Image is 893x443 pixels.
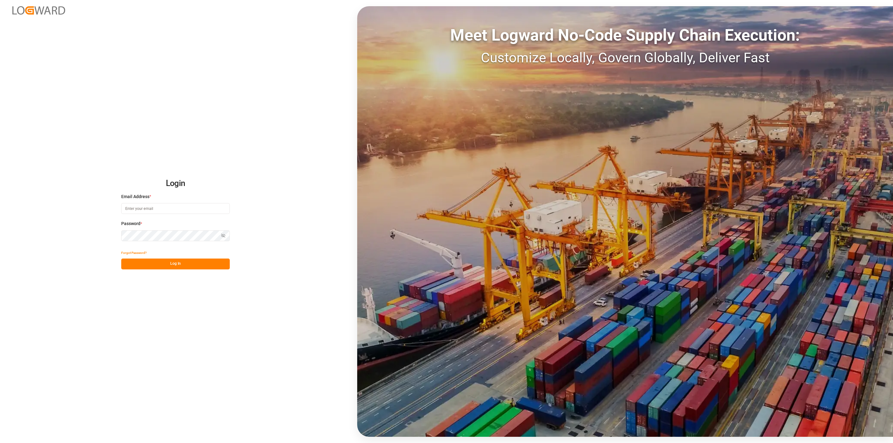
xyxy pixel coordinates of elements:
div: Customize Locally, Govern Globally, Deliver Fast [357,47,893,68]
button: Forgot Password? [121,248,147,259]
span: Password [121,220,140,227]
button: Log In [121,259,230,269]
h2: Login [121,174,230,193]
img: Logward_new_orange.png [12,6,65,15]
input: Enter your email [121,203,230,214]
div: Meet Logward No-Code Supply Chain Execution: [357,23,893,47]
span: Email Address [121,193,149,200]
